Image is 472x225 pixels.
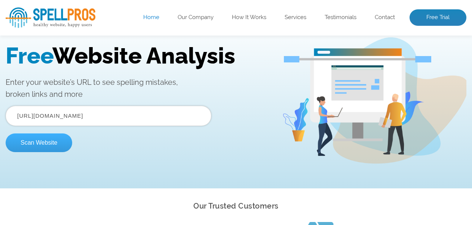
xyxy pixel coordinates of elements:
[6,30,271,56] h1: Website Analysis
[325,14,356,21] a: Testimonials
[143,14,159,21] a: Home
[6,121,72,139] button: Scan Website
[375,14,395,21] a: Contact
[6,200,466,213] h2: Our Trusted Customers
[6,30,52,56] span: Free
[410,9,466,26] a: Free Trial
[232,14,266,21] a: How It Works
[282,25,466,151] img: Free Webiste Analysis
[6,7,95,28] img: SpellPros
[285,14,306,21] a: Services
[178,14,214,21] a: Our Company
[6,64,271,87] p: Enter your website’s URL to see spelling mistakes, broken links and more
[6,93,211,113] input: Enter Your URL
[284,88,431,94] img: Free Webiste Analysis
